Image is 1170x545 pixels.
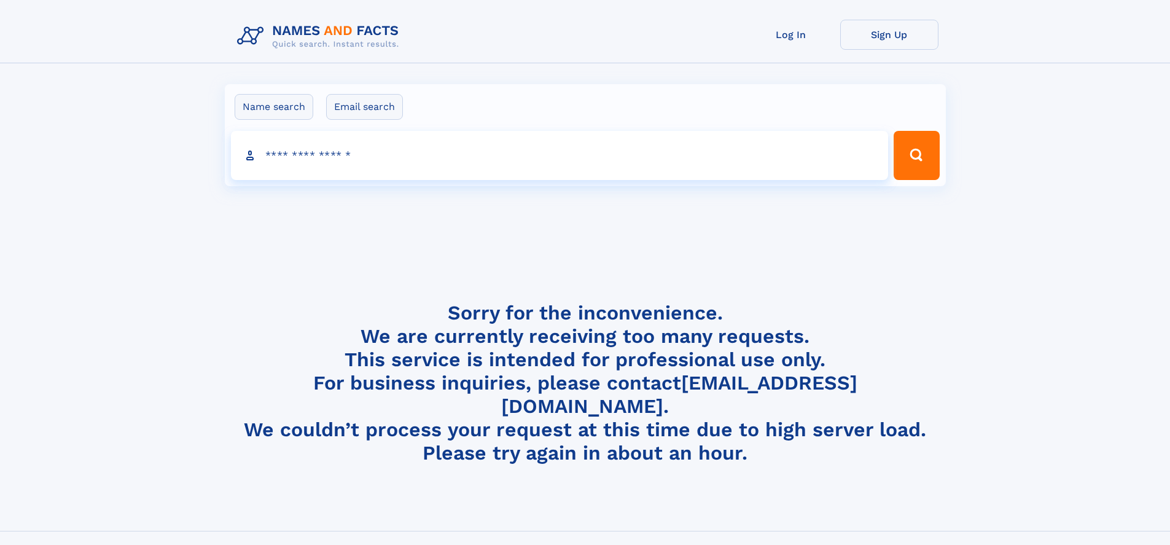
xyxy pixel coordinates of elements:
[894,131,939,180] button: Search Button
[232,301,938,465] h4: Sorry for the inconvenience. We are currently receiving too many requests. This service is intend...
[231,131,889,180] input: search input
[742,20,840,50] a: Log In
[235,94,313,120] label: Name search
[840,20,938,50] a: Sign Up
[326,94,403,120] label: Email search
[501,371,857,418] a: [EMAIL_ADDRESS][DOMAIN_NAME]
[232,20,409,53] img: Logo Names and Facts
